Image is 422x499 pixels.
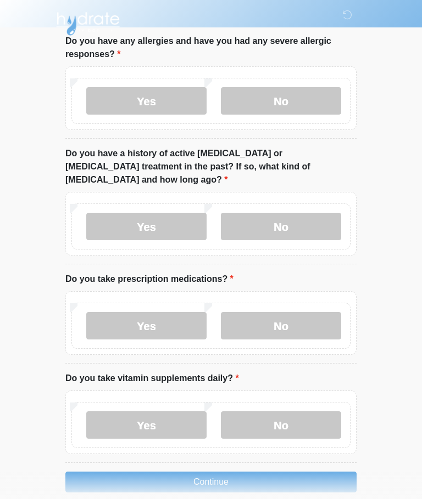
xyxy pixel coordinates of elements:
label: Do you have a history of active [MEDICAL_DATA] or [MEDICAL_DATA] treatment in the past? If so, wh... [65,147,357,186]
label: No [221,312,341,339]
button: Continue [65,472,357,492]
label: No [221,213,341,240]
label: Do you have any allergies and have you had any severe allergic responses? [65,35,357,61]
label: No [221,411,341,439]
label: Yes [86,213,207,240]
img: Hydrate IV Bar - Arcadia Logo [54,8,121,36]
label: No [221,87,341,115]
label: Yes [86,411,207,439]
label: Do you take prescription medications? [65,273,234,286]
label: Yes [86,312,207,339]
label: Yes [86,87,207,115]
label: Do you take vitamin supplements daily? [65,372,239,385]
